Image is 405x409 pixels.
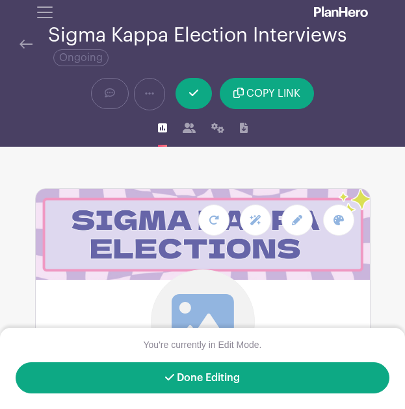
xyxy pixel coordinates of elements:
[53,49,109,66] span: Ongoing
[20,40,33,49] img: back-arrow-29a5d9b10d5bd6ae65dc969a981735edf675c4d7a1fe02e03b50dbd4ba3cdb55.svg
[16,362,389,393] a: Done Editing
[314,6,367,17] img: logo_white-6c42ec7e38ccf1d336a20a19083b03d10ae64f83f12c07503d8b9e83406b4c7d.svg
[144,338,262,352] p: You're currently in Edit Mode.
[36,189,370,280] img: event_banner_9965.png
[48,25,371,68] div: Sigma Kappa Election Interviews
[246,88,300,99] span: COPY LINK
[220,78,314,109] button: COPY LINK
[177,373,240,383] span: Done Editing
